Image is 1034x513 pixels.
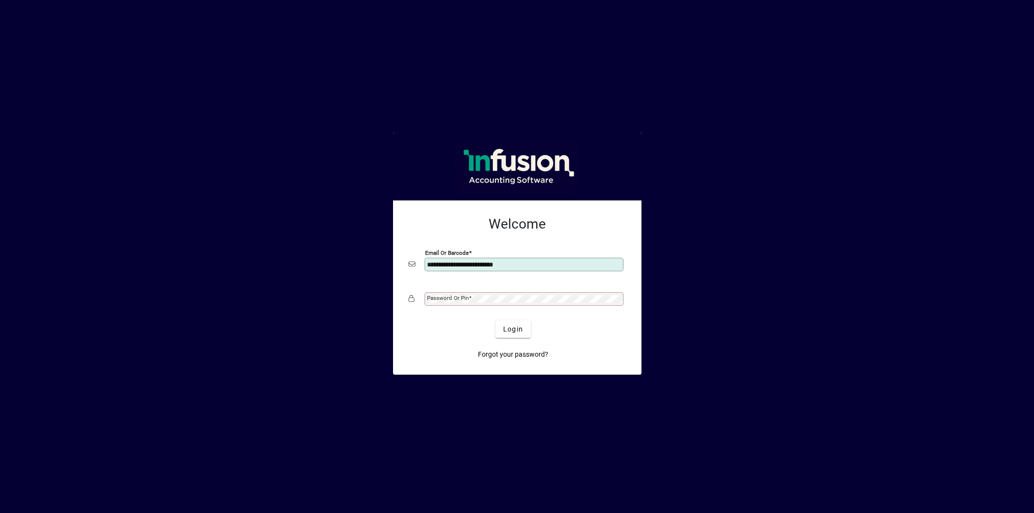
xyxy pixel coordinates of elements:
[474,346,552,363] a: Forgot your password?
[425,249,469,256] mat-label: Email or Barcode
[478,349,548,360] span: Forgot your password?
[409,216,626,232] h2: Welcome
[495,320,531,338] button: Login
[427,295,469,301] mat-label: Password or Pin
[503,324,523,334] span: Login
